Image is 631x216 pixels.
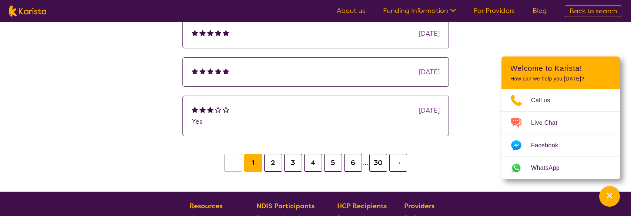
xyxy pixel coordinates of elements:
[531,95,559,106] span: Call us
[199,68,206,74] img: fullstar
[207,68,214,74] img: fullstar
[474,6,515,15] a: For Providers
[337,202,387,210] b: HCP Recipients
[531,117,566,128] span: Live Chat
[510,64,611,73] h2: Welcome to Karista!
[531,140,567,151] span: Facebook
[244,154,262,172] button: 1
[369,154,387,172] button: 30
[383,6,456,15] a: Funding Information
[565,5,622,17] a: Back to search
[404,202,434,210] b: Providers
[215,68,221,74] img: fullstar
[192,68,198,74] img: fullstar
[501,89,620,179] ul: Choose channel
[501,157,620,179] a: Web link opens in a new tab.
[223,106,229,113] img: emptystar
[9,6,46,17] img: Karista logo
[199,106,206,113] img: fullstar
[304,154,322,172] button: 4
[189,202,222,210] b: Resources
[419,28,440,39] div: [DATE]
[207,106,214,113] img: fullstar
[344,154,362,172] button: 6
[207,30,214,36] img: fullstar
[389,154,407,172] button: →
[337,6,365,15] a: About us
[199,30,206,36] img: fullstar
[192,106,198,113] img: fullstar
[501,56,620,179] div: Channel Menu
[215,30,221,36] img: fullstar
[510,76,611,82] p: How can we help you [DATE]?
[419,66,440,78] div: [DATE]
[419,105,440,116] div: [DATE]
[284,154,302,172] button: 3
[223,30,229,36] img: fullstar
[264,154,282,172] button: 2
[324,154,342,172] button: 5
[533,6,547,15] a: Blog
[192,116,440,127] p: Yes
[531,162,568,174] span: WhatsApp
[599,186,620,207] button: Channel Menu
[223,68,229,74] img: fullstar
[363,158,368,167] span: …
[256,202,315,210] b: NDIS Participants
[570,7,617,16] span: Back to search
[192,30,198,36] img: fullstar
[224,154,242,172] button: ←
[215,106,221,113] img: emptystar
